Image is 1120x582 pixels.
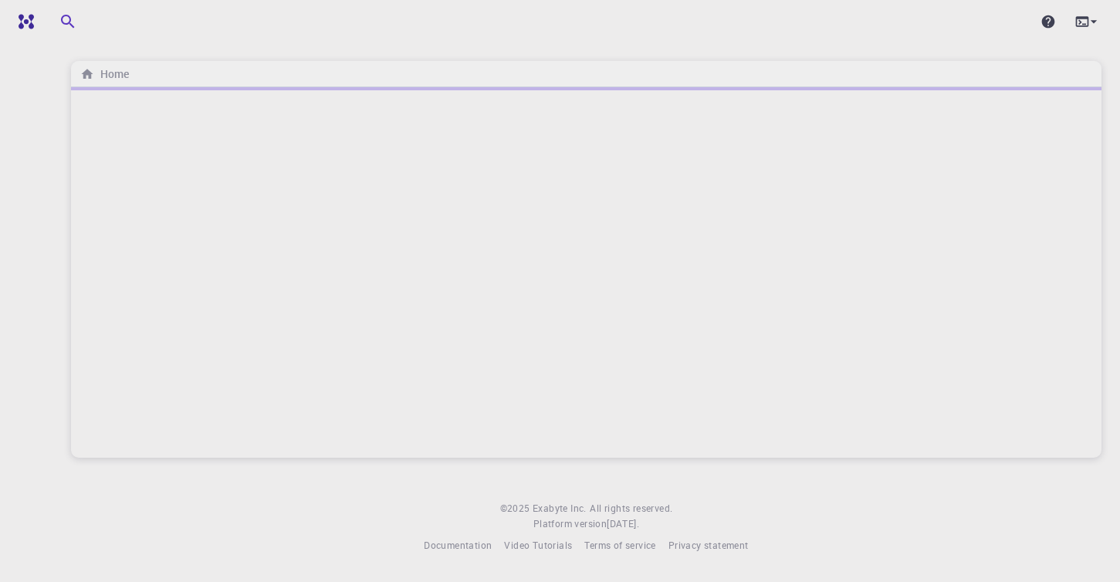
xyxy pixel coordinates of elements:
nav: breadcrumb [77,66,132,83]
a: [DATE]. [607,516,639,532]
span: Terms of service [584,539,655,551]
a: Documentation [424,538,492,553]
a: Video Tutorials [504,538,572,553]
span: Exabyte Inc. [533,502,587,514]
span: Documentation [424,539,492,551]
a: Privacy statement [668,538,749,553]
span: Video Tutorials [504,539,572,551]
span: Privacy statement [668,539,749,551]
a: Terms of service [584,538,655,553]
span: [DATE] . [607,517,639,530]
span: All rights reserved. [590,501,672,516]
span: Platform version [533,516,607,532]
h6: Home [94,66,129,83]
img: logo [12,14,34,29]
span: © 2025 [500,501,533,516]
a: Exabyte Inc. [533,501,587,516]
